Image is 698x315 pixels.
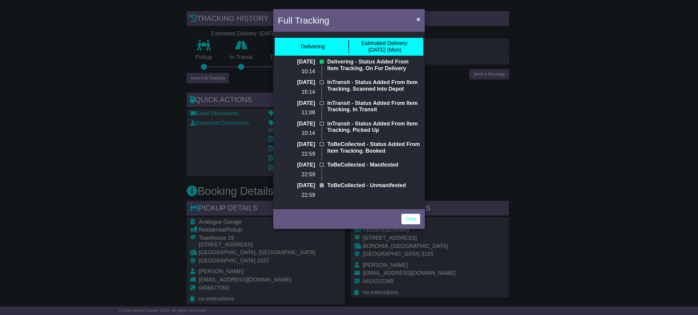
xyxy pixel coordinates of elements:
p: 22:59 [278,171,315,178]
div: [DATE] (Mon) [361,40,408,53]
p: [DATE] [278,100,315,107]
p: ToBeCollected - Manifested [327,162,420,168]
p: 11:08 [278,109,315,116]
p: 22:59 [278,192,315,199]
p: 15:14 [278,89,315,96]
p: [DATE] [278,59,315,65]
p: [DATE] [278,182,315,189]
p: 10:14 [278,130,315,137]
p: [DATE] [278,162,315,168]
p: Delivering - Status Added From Item Tracking. On For Delivery [327,59,420,72]
a: Close [401,214,420,224]
p: InTransit - Status Added From Item Tracking. In Transit [327,100,420,113]
p: InTransit - Status Added From Item Tracking. Scanned Into Depot [327,79,420,92]
p: 10:14 [278,68,315,75]
p: InTransit - Status Added From Item Tracking. Picked Up [327,121,420,134]
p: ToBeCollected - Status Added From Item Tracking. Booked [327,141,420,154]
div: Delivering [301,44,325,50]
p: [DATE] [278,141,315,148]
span: × [417,16,420,23]
p: 22:59 [278,151,315,157]
p: ToBeCollected - Unmanifested [327,182,420,189]
p: [DATE] [278,79,315,86]
h4: Full Tracking [278,14,329,27]
p: [DATE] [278,121,315,127]
span: Estimated Delivery: [361,40,408,46]
button: Close [414,13,423,25]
